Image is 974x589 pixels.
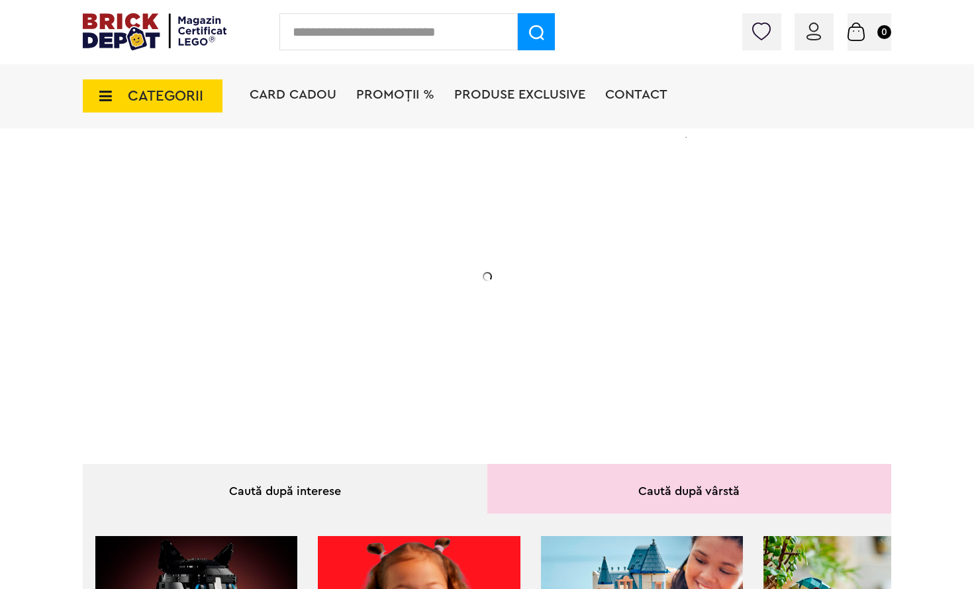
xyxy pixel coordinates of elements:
small: 0 [877,25,891,39]
a: Card Cadou [250,88,336,101]
h1: Cadou VIP 40772 [177,201,442,248]
h2: Seria de sărbători: Fantomă luminoasă. Promoția este valabilă în perioada [DATE] - [DATE]. [177,261,442,317]
div: Caută după vârstă [487,464,892,514]
div: Află detalii [177,347,442,363]
a: PROMOȚII % [356,88,434,101]
a: Produse exclusive [454,88,585,101]
div: Caută după interese [83,464,487,514]
a: Contact [605,88,667,101]
span: CATEGORII [128,89,203,103]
